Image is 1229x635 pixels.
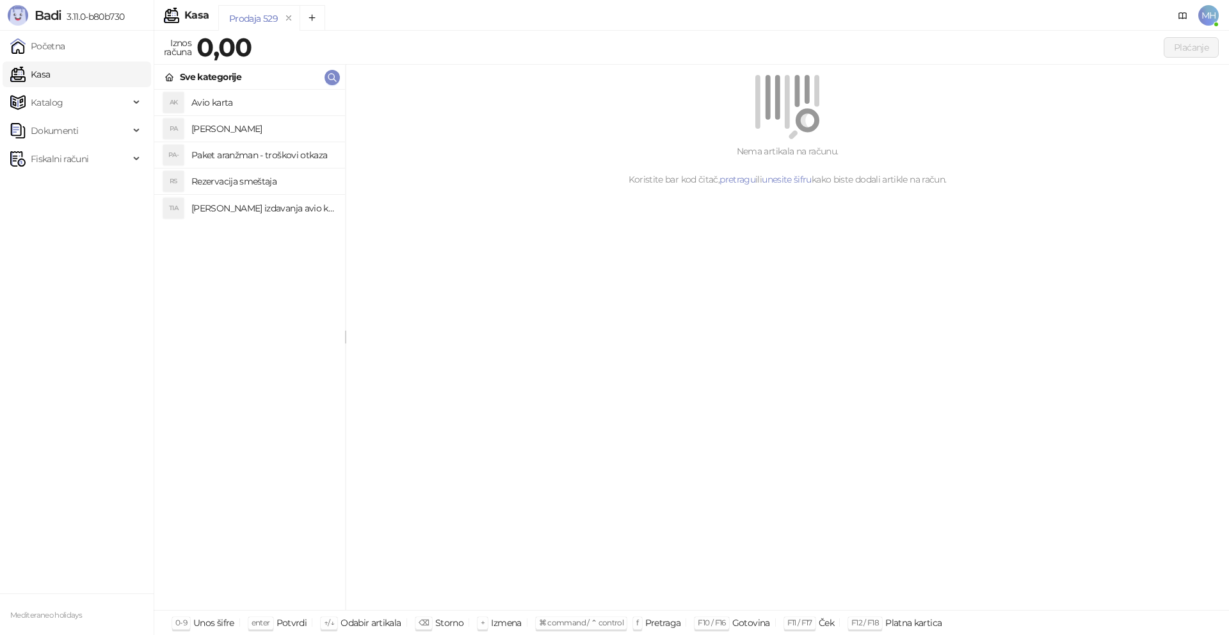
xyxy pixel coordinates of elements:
a: Kasa [10,62,50,87]
a: pretragu [719,174,755,185]
h4: Paket aranžman - troškovi otkaza [191,145,335,165]
div: TIA [163,198,184,219]
a: Početna [10,33,65,59]
h4: Rezervacija smeštaja [191,171,335,192]
span: ⌫ [419,618,429,627]
span: ⌘ command / ⌃ control [539,618,624,627]
a: unesite šifru [762,174,812,185]
span: ↑/↓ [324,618,334,627]
div: Storno [435,614,463,631]
div: Kasa [184,10,209,21]
span: Badi [35,8,61,23]
div: Pretraga [645,614,681,631]
span: f [636,618,638,627]
span: MH [1198,5,1219,26]
div: PA- [163,145,184,165]
strong: 0,00 [197,31,252,63]
div: Prodaja 529 [229,12,278,26]
div: PA [163,119,184,139]
div: Izmena [491,614,521,631]
span: Katalog [31,90,63,115]
img: Logo [8,5,28,26]
span: F10 / F16 [698,618,725,627]
div: Odabir artikala [341,614,401,631]
div: Sve kategorije [180,70,241,84]
a: Dokumentacija [1173,5,1193,26]
div: Gotovina [732,614,770,631]
div: Unos šifre [193,614,234,631]
small: Mediteraneo holidays [10,611,82,620]
div: Iznos računa [161,35,194,60]
button: Plaćanje [1164,37,1219,58]
h4: [PERSON_NAME] [191,119,335,139]
h4: Avio karta [191,92,335,113]
span: F11 / F17 [787,618,812,627]
span: Dokumenti [31,118,78,144]
h4: [PERSON_NAME] izdavanja avio karta [191,198,335,219]
button: remove [280,13,297,24]
div: RS [163,171,184,192]
div: Nema artikala na računu. Koristite bar kod čitač, ili kako biste dodali artikle na račun. [361,144,1214,186]
span: F12 / F18 [851,618,879,627]
span: Fiskalni računi [31,146,88,172]
div: grid [154,90,345,610]
button: Add tab [300,5,325,31]
span: + [481,618,485,627]
span: 0-9 [175,618,187,627]
div: Potvrdi [277,614,307,631]
span: 3.11.0-b80b730 [61,11,124,22]
span: enter [252,618,270,627]
div: AK [163,92,184,113]
div: Platna kartica [885,614,942,631]
div: Ček [819,614,834,631]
